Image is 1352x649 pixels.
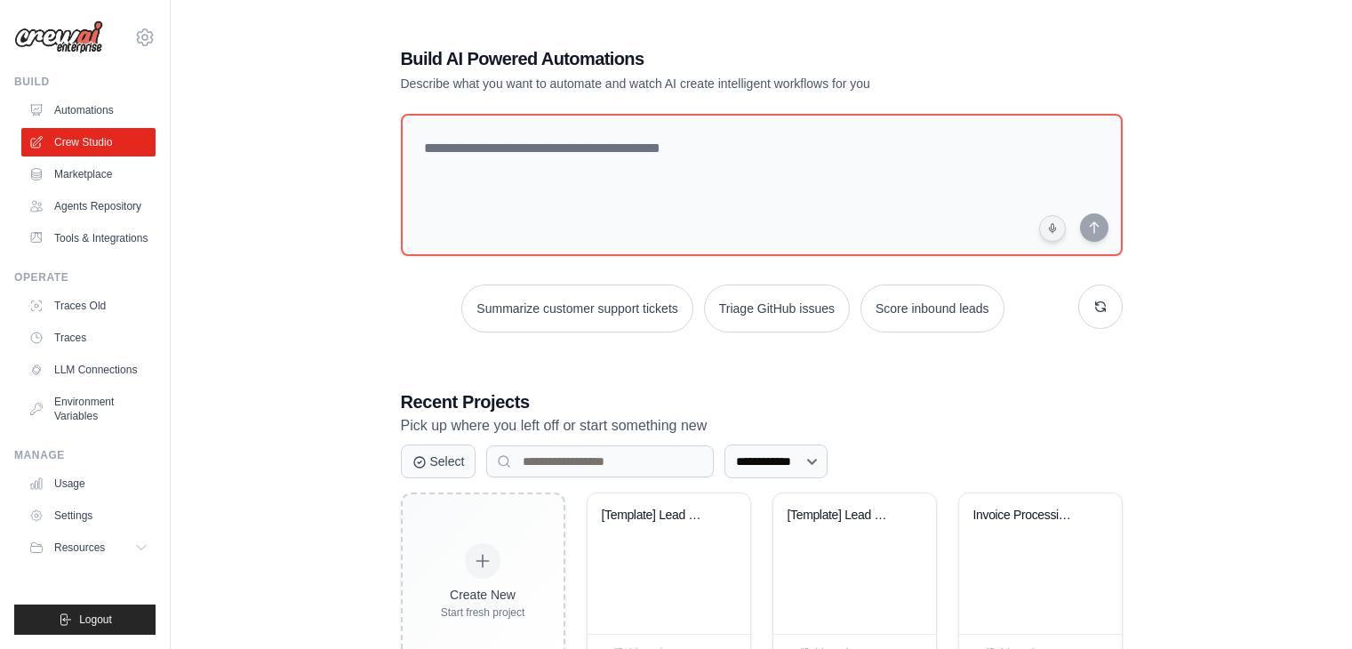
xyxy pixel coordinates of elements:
[602,508,709,524] div: [Template] Lead Scoring and Strategy Crew
[21,192,156,220] a: Agents Repository
[14,605,156,635] button: Logout
[1078,284,1123,329] button: Get new suggestions
[21,469,156,498] a: Usage
[21,533,156,562] button: Resources
[21,356,156,384] a: LLM Connections
[21,292,156,320] a: Traces Old
[21,96,156,124] a: Automations
[461,284,692,333] button: Summarize customer support tickets
[788,508,895,524] div: [Template] Lead Scoring and Strategy Crew
[21,501,156,530] a: Settings
[14,75,156,89] div: Build
[79,613,112,627] span: Logout
[441,586,525,604] div: Create New
[14,20,103,54] img: Logo
[21,388,156,430] a: Environment Variables
[21,160,156,188] a: Marketplace
[14,270,156,284] div: Operate
[401,46,998,71] h1: Build AI Powered Automations
[401,75,998,92] p: Describe what you want to automate and watch AI create intelligent workflows for you
[1039,215,1066,242] button: Click to speak your automation idea
[860,284,1004,333] button: Score inbound leads
[401,445,476,478] button: Select
[973,508,1081,524] div: Invoice Processing & Automation System
[21,324,156,352] a: Traces
[401,414,1123,437] p: Pick up where you left off or start something new
[21,128,156,156] a: Crew Studio
[14,448,156,462] div: Manage
[21,224,156,252] a: Tools & Integrations
[441,605,525,620] div: Start fresh project
[54,541,105,555] span: Resources
[704,284,850,333] button: Triage GitHub issues
[401,389,1123,414] h3: Recent Projects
